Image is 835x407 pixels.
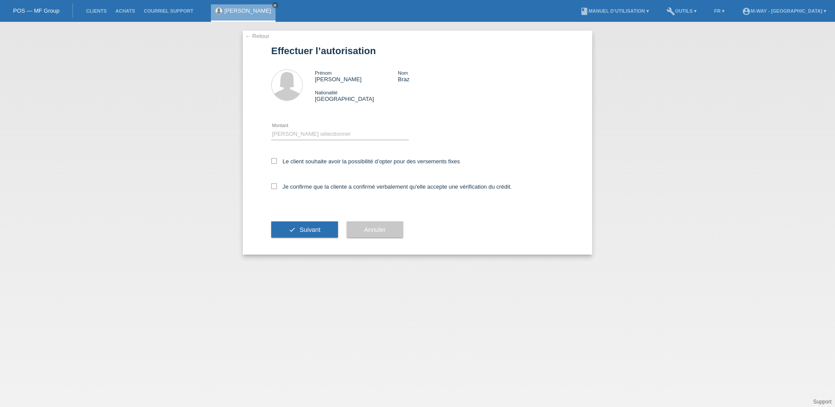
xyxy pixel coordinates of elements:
[289,226,296,233] i: check
[738,8,831,14] a: account_circlem-way - [GEOGRAPHIC_DATA] ▾
[271,158,460,165] label: Le client souhaite avoir la possibilité d’opter pour des versements fixes
[813,399,832,405] a: Support
[272,2,278,8] a: close
[82,8,111,14] a: Clients
[742,7,751,16] i: account_circle
[245,33,269,39] a: ← Retour
[224,7,271,14] a: [PERSON_NAME]
[271,183,512,190] label: Je confirme que la cliente a confirmé verbalement qu'elle accepte une vérification du crédit.
[315,89,398,102] div: [GEOGRAPHIC_DATA]
[666,7,675,16] i: build
[315,90,338,95] span: Nationalité
[576,8,653,14] a: bookManuel d’utilisation ▾
[398,69,481,83] div: Braz
[111,8,139,14] a: Achats
[13,7,59,14] a: POS — MF Group
[271,45,564,56] h1: Effectuer l’autorisation
[315,69,398,83] div: [PERSON_NAME]
[398,70,408,76] span: Nom
[315,70,332,76] span: Prénom
[300,226,321,233] span: Suivant
[710,8,729,14] a: FR ▾
[662,8,701,14] a: buildOutils ▾
[580,7,589,16] i: book
[364,226,386,233] span: Annuler
[273,3,277,7] i: close
[271,221,338,238] button: check Suivant
[347,221,403,238] button: Annuler
[139,8,197,14] a: Courriel Support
